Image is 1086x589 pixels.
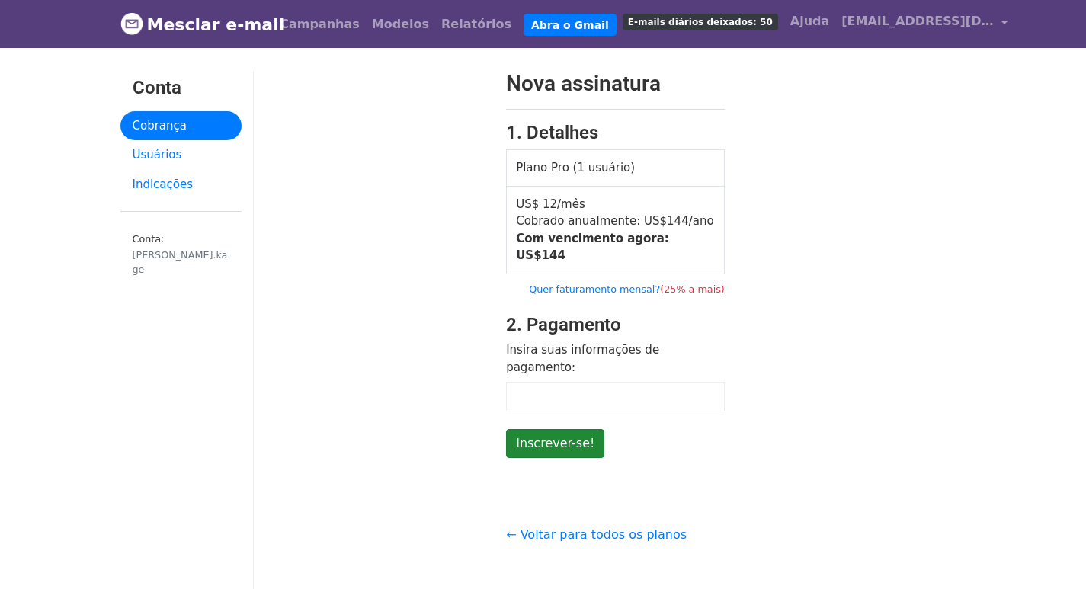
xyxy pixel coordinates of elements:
font: Ajuda [790,14,830,28]
iframe: Chat Widget [1010,516,1086,589]
font: Conta [133,77,181,98]
font: Modelos [372,17,429,31]
iframe: Quadro de entrada de pagamento seguro [514,390,716,403]
font: 144 [542,248,565,262]
a: Campanhas [274,9,366,40]
a: ← Voltar para todos os planos [506,527,687,542]
a: Ajuda [784,6,836,37]
a: Modelos [366,9,435,40]
font: Com vencimento agora: US$ [516,232,669,263]
font: Quer faturamento mensal? [529,283,660,295]
a: Quer faturamento mensal?(25% a mais) [529,283,725,295]
font: 144 [667,214,689,228]
font: Indicações [133,178,194,191]
font: US$ 12/mês [516,197,585,211]
img: Logotipo do MergeMail [120,12,143,35]
font: [PERSON_NAME].kage [133,249,228,275]
font: Cobrado anualmente: US$ [516,214,667,228]
a: Usuários [120,140,242,170]
font: Plano Pro (1 usuário) [516,161,635,174]
font: Mesclar e-mail [147,15,285,34]
font: E-mails diários deixados: 50 [628,17,773,27]
font: 2. Pagamento [506,314,621,335]
font: Usuários [133,148,182,162]
font: Conta: [133,233,165,245]
div: Widget de chat [1010,516,1086,589]
a: Abra o Gmail [524,14,617,37]
font: [EMAIL_ADDRESS][DOMAIN_NAME] [841,14,1079,28]
font: Nova assinatura [506,71,661,96]
a: E-mails diários deixados: 50 [617,6,784,37]
a: Cobrança [120,111,242,141]
font: Abra o Gmail [531,18,609,30]
font: Insira suas informações de pagamento: [506,343,659,374]
font: (25% a mais) [660,283,725,295]
font: 1. Detalhes [506,122,598,143]
font: Cobrança [133,119,187,133]
a: [EMAIL_ADDRESS][DOMAIN_NAME] [835,6,1014,42]
font: /ano [689,214,714,228]
a: Indicações [120,170,242,200]
font: Campanhas [280,17,360,31]
input: Inscrever-se! [506,429,604,458]
font: Relatórios [441,17,511,31]
a: Relatórios [435,9,517,40]
a: Mesclar e-mail [120,8,262,40]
